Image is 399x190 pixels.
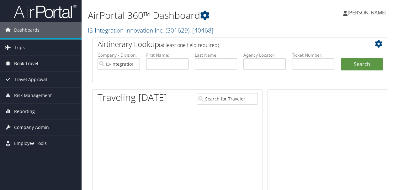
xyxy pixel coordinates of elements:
[341,58,383,71] button: Search
[197,93,258,105] input: Search for Traveler
[14,88,52,103] span: Risk Management
[292,52,334,58] label: Ticket Number:
[348,9,386,16] span: [PERSON_NAME]
[14,120,49,135] span: Company Admin
[14,72,47,87] span: Travel Approval
[98,91,167,104] h1: Traveling [DATE]
[166,26,189,34] span: ( 301629 )
[14,22,40,38] span: Dashboards
[189,26,213,34] span: , [ 40468 ]
[146,52,189,58] label: First Name:
[98,52,140,58] label: Company - Division:
[88,9,291,22] h1: AirPortal 360™ Dashboard
[98,39,359,49] h2: Airtinerary Lookup
[195,52,237,58] label: Last Name:
[243,52,286,58] label: Agency Locator:
[343,3,393,22] a: [PERSON_NAME]
[88,26,213,34] a: I3-Integration Innovation Inc.
[14,4,77,19] img: airportal-logo.png
[14,40,25,55] span: Trips
[14,136,47,151] span: Employee Tools
[159,42,219,49] span: (at least one field required)
[14,104,35,119] span: Reporting
[14,56,38,71] span: Book Travel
